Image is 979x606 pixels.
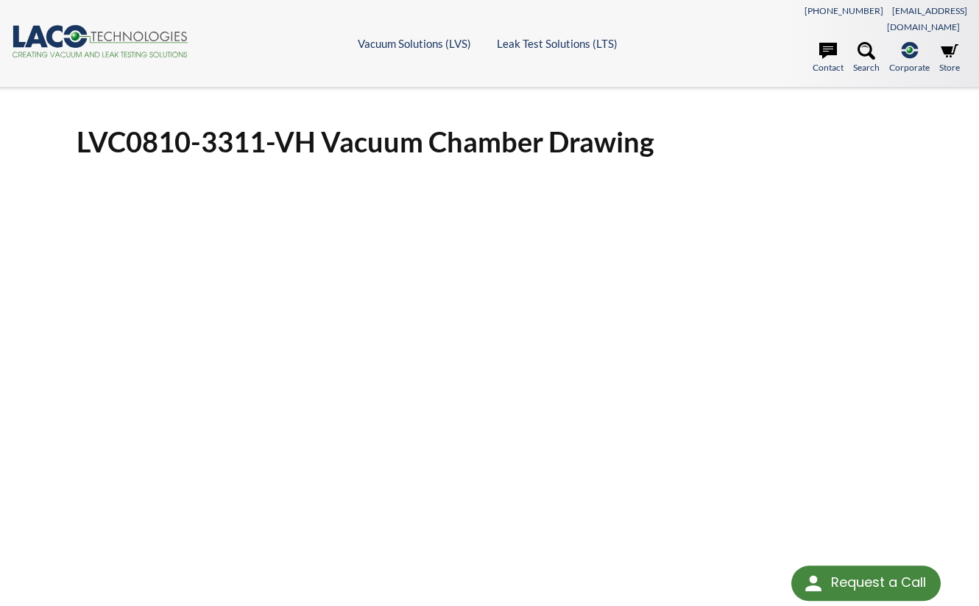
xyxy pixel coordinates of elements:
a: Contact [813,42,844,74]
a: [PHONE_NUMBER] [805,5,883,16]
div: Request a Call [831,566,926,599]
img: round button [802,571,825,595]
a: Vacuum Solutions (LVS) [358,37,471,50]
a: Store [939,42,960,74]
a: [EMAIL_ADDRESS][DOMAIN_NAME] [887,5,967,32]
h1: LVC0810-3311-VH Vacuum Chamber Drawing [77,124,903,160]
a: Leak Test Solutions (LTS) [497,37,618,50]
span: Corporate [889,60,930,74]
div: Request a Call [791,566,941,601]
a: Search [853,42,880,74]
